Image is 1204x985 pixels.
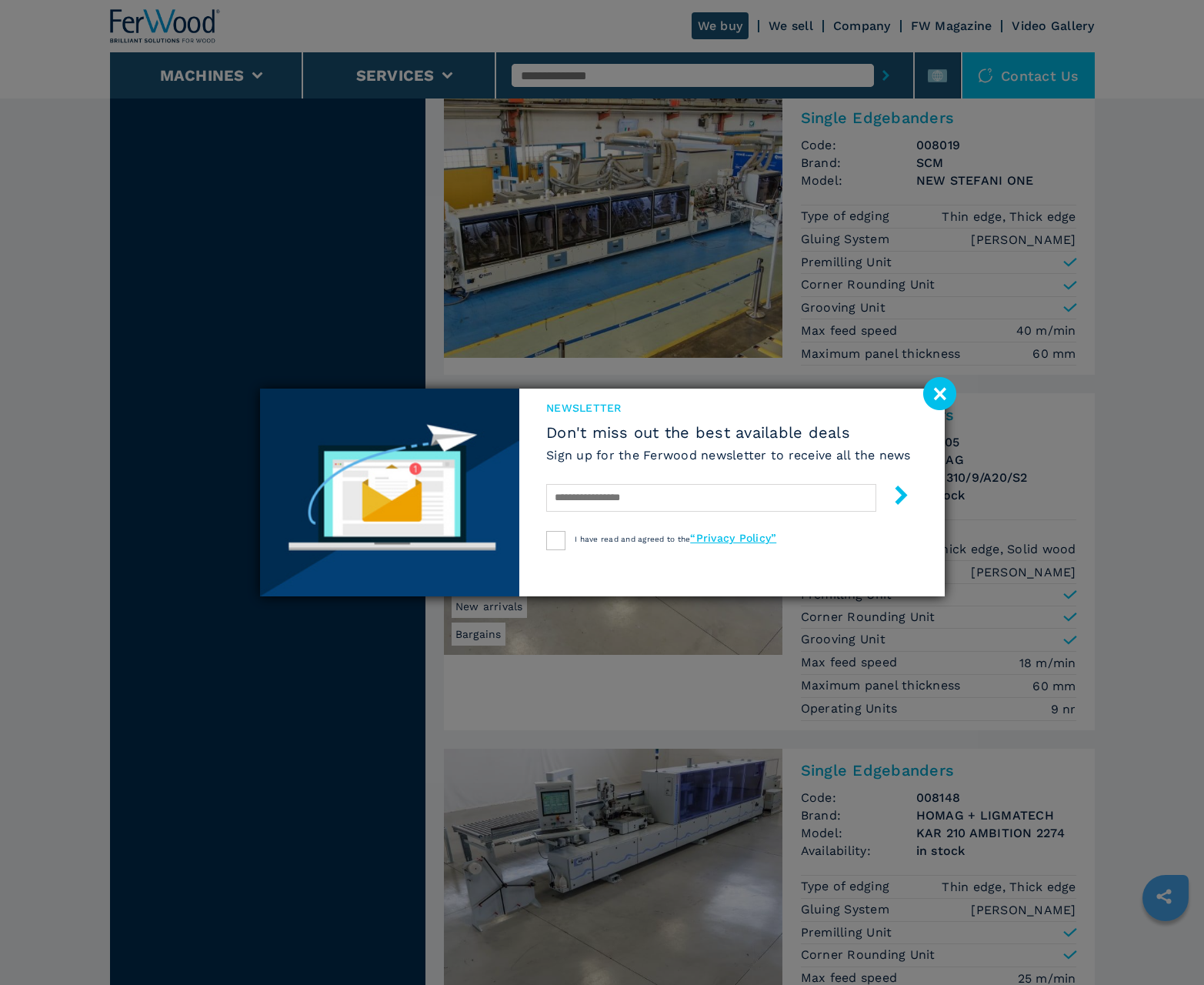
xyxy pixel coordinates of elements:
img: Newsletter image [260,389,520,596]
span: Don't miss out the best available deals [546,423,911,442]
h6: Sign up for the Ferwood newsletter to receive all the news [546,446,911,464]
span: newsletter [546,400,911,416]
a: “Privacy Policy” [690,532,776,544]
span: I have read and agreed to the [575,535,776,543]
button: submit-button [876,479,911,516]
